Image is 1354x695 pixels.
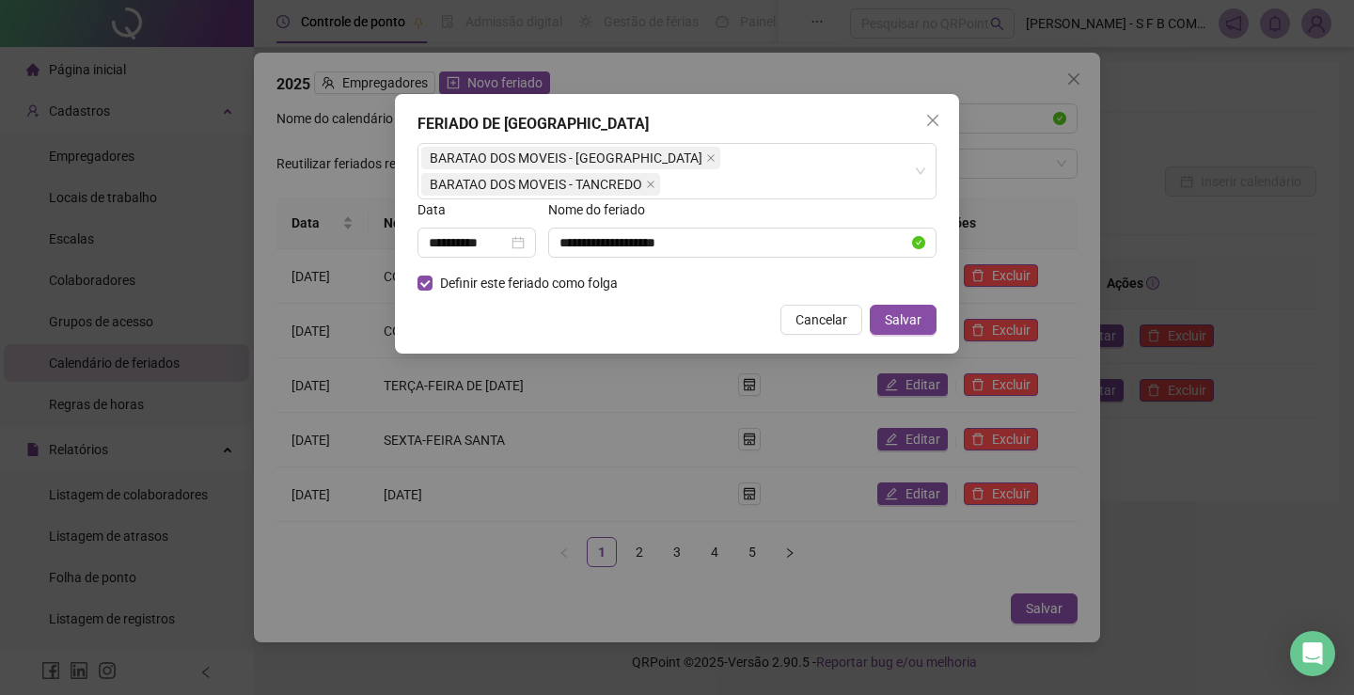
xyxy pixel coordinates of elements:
span: BARATAO DOS MOVEIS - GANDU [421,147,720,169]
button: Salvar [870,305,937,335]
span: Definir este feriado como folga [433,273,625,293]
div: FERIADO DE [GEOGRAPHIC_DATA] [417,113,937,135]
span: Salvar [885,309,921,330]
label: Nome do feriado [548,199,657,220]
span: BARATAO DOS MOVEIS - TANCREDO [421,173,660,196]
span: close [706,153,716,163]
span: close [646,180,655,189]
span: close [925,113,940,128]
button: Cancelar [780,305,862,335]
button: Close [918,105,948,135]
span: BARATAO DOS MOVEIS - TANCREDO [430,174,642,195]
div: Open Intercom Messenger [1290,631,1335,676]
span: BARATAO DOS MOVEIS - [GEOGRAPHIC_DATA] [430,148,702,168]
span: Cancelar [795,309,847,330]
label: Data [417,199,458,220]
